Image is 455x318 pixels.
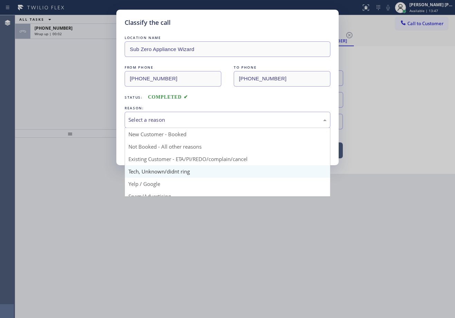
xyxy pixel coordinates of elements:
[125,165,330,178] div: Tech, Unknown/didnt ring
[125,64,221,71] div: FROM PHONE
[148,95,188,100] span: COMPLETED
[125,71,221,87] input: From phone
[125,34,330,41] div: LOCATION NAME
[234,71,330,87] input: To phone
[125,128,330,140] div: New Customer - Booked
[125,18,171,27] h5: Classify the call
[125,178,330,190] div: Yelp / Google
[125,140,330,153] div: Not Booked - All other reasons
[125,190,330,202] div: Spam/Advertising
[125,95,143,100] span: Status:
[125,153,330,165] div: Existing Customer - ETA/PI/REDO/complain/cancel
[125,105,330,112] div: REASON:
[234,64,330,71] div: TO PHONE
[128,116,327,124] div: Select a reason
